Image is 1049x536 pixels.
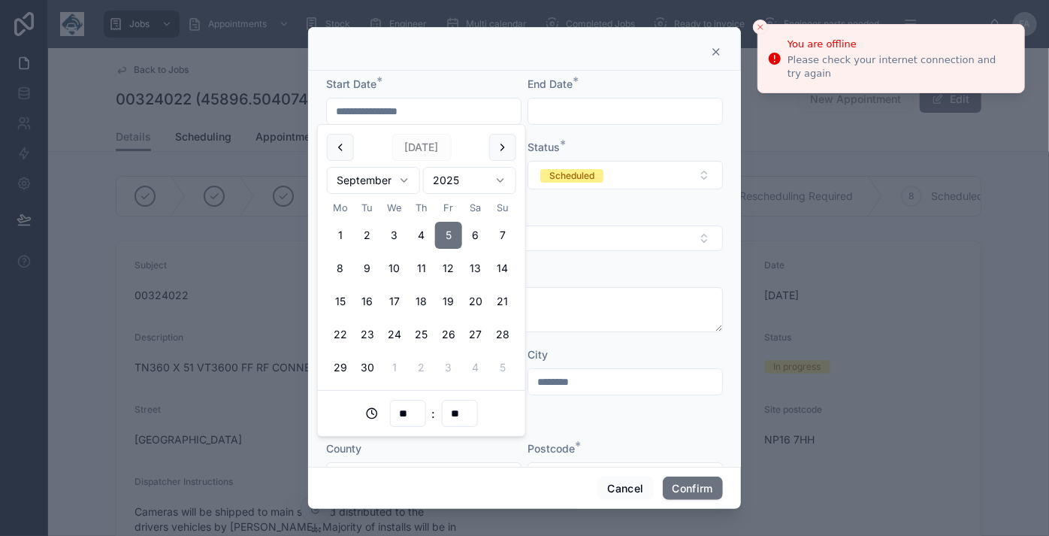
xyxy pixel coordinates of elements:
div: Please check your internet connection and try again [788,53,1012,80]
button: Tuesday, 16 September 2025 [354,288,381,315]
span: End Date [528,77,573,90]
table: September 2025 [327,200,516,381]
th: Sunday [489,200,516,216]
button: Thursday, 25 September 2025 [408,321,435,348]
button: Confirm [663,477,723,501]
button: Sunday, 28 September 2025 [489,321,516,348]
button: Friday, 3 October 2025 [435,354,462,381]
div: : [327,400,516,427]
button: Sunday, 21 September 2025 [489,288,516,315]
button: Today, Friday, 5 September 2025, selected [435,222,462,249]
button: Tuesday, 9 September 2025 [354,255,381,282]
button: Saturday, 4 October 2025 [462,354,489,381]
button: Saturday, 20 September 2025 [462,288,489,315]
button: Wednesday, 17 September 2025 [381,288,408,315]
div: Scheduled [549,169,594,183]
button: Tuesday, 23 September 2025 [354,321,381,348]
button: Saturday, 6 September 2025 [462,222,489,249]
button: Thursday, 18 September 2025 [408,288,435,315]
button: Monday, 15 September 2025 [327,288,354,315]
button: Wednesday, 3 September 2025 [381,222,408,249]
button: Cancel [597,477,653,501]
button: Friday, 19 September 2025 [435,288,462,315]
span: Postcode [528,442,575,455]
button: Close toast [753,20,768,35]
div: You are offline [788,37,1012,52]
th: Thursday [408,200,435,216]
span: Status [528,141,560,153]
button: Sunday, 7 September 2025 [489,222,516,249]
button: Thursday, 11 September 2025 [408,255,435,282]
button: Friday, 26 September 2025 [435,321,462,348]
span: County [326,442,361,455]
button: Saturday, 27 September 2025 [462,321,489,348]
span: Start Date [326,77,376,90]
button: Monday, 8 September 2025 [327,255,354,282]
th: Saturday [462,200,489,216]
button: Wednesday, 24 September 2025 [381,321,408,348]
th: Tuesday [354,200,381,216]
button: Thursday, 4 September 2025 [408,222,435,249]
button: Tuesday, 2 September 2025 [354,222,381,249]
button: Select Button [528,161,723,189]
th: Friday [435,200,462,216]
button: Wednesday, 10 September 2025 [381,255,408,282]
span: City [528,348,548,361]
button: Sunday, 14 September 2025 [489,255,516,282]
button: Monday, 22 September 2025 [327,321,354,348]
button: Thursday, 2 October 2025 [408,354,435,381]
button: Friday, 12 September 2025 [435,255,462,282]
button: Tuesday, 30 September 2025 [354,354,381,381]
th: Monday [327,200,354,216]
button: Wednesday, 1 October 2025 [381,354,408,381]
button: Monday, 29 September 2025 [327,354,354,381]
th: Wednesday [381,200,408,216]
button: Saturday, 13 September 2025 [462,255,489,282]
button: Monday, 1 September 2025 [327,222,354,249]
button: Sunday, 5 October 2025 [489,354,516,381]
